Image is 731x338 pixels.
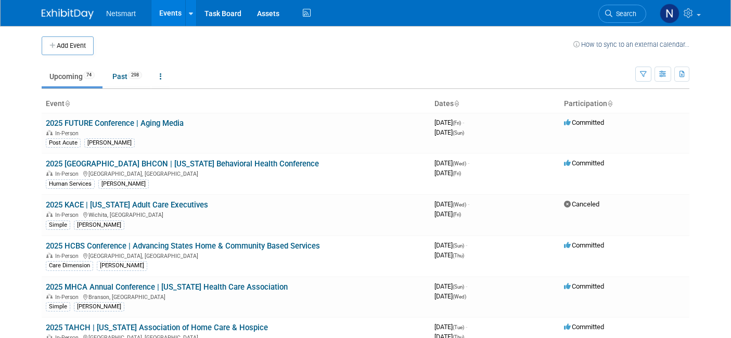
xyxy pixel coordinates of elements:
span: In-Person [55,130,82,137]
div: [PERSON_NAME] [84,138,135,148]
span: Committed [564,323,604,331]
span: (Sun) [453,243,464,249]
a: How to sync to an external calendar... [573,41,689,48]
a: Sort by Start Date [454,99,459,108]
span: Committed [564,241,604,249]
img: In-Person Event [46,171,53,176]
th: Dates [430,95,560,113]
a: Sort by Participation Type [607,99,612,108]
span: (Sun) [453,130,464,136]
div: Branson, [GEOGRAPHIC_DATA] [46,292,426,301]
a: 2025 MHCA Annual Conference | [US_STATE] Health Care Association [46,282,288,292]
a: Sort by Event Name [65,99,70,108]
span: Search [612,10,636,18]
span: [DATE] [434,210,461,218]
span: 298 [128,71,142,79]
span: - [463,119,464,126]
div: [PERSON_NAME] [98,179,149,189]
img: In-Person Event [46,130,53,135]
span: - [468,200,469,208]
span: - [466,323,467,331]
span: In-Person [55,253,82,259]
span: Committed [564,282,604,290]
a: Upcoming74 [42,67,102,86]
a: 2025 HCBS Conference | Advancing States Home & Community Based Services [46,241,320,251]
div: Simple [46,220,70,230]
div: [GEOGRAPHIC_DATA], [GEOGRAPHIC_DATA] [46,251,426,259]
span: (Tue) [453,324,464,330]
a: Past298 [105,67,150,86]
a: 2025 FUTURE Conference | Aging Media [46,119,184,128]
span: [DATE] [434,241,467,249]
span: - [466,241,467,249]
a: 2025 TAHCH | [US_STATE] Association of Home Care & Hospice [46,323,268,332]
span: Committed [564,159,604,167]
div: Simple [46,302,70,311]
div: [PERSON_NAME] [74,302,124,311]
span: Netsmart [106,9,136,18]
th: Participation [560,95,689,113]
span: (Wed) [453,294,466,300]
span: [DATE] [434,200,469,208]
span: 74 [83,71,95,79]
span: (Wed) [453,202,466,207]
button: Add Event [42,36,94,55]
img: Nina Finn [660,4,679,23]
a: Search [598,5,646,23]
img: ExhibitDay [42,9,94,19]
div: Post Acute [46,138,81,148]
span: In-Person [55,294,82,301]
div: [GEOGRAPHIC_DATA], [GEOGRAPHIC_DATA] [46,169,426,177]
span: Canceled [564,200,599,208]
img: In-Person Event [46,253,53,258]
img: In-Person Event [46,294,53,299]
span: (Fri) [453,212,461,217]
span: [DATE] [434,323,467,331]
div: Wichita, [GEOGRAPHIC_DATA] [46,210,426,218]
span: - [468,159,469,167]
a: 2025 [GEOGRAPHIC_DATA] BHCON | [US_STATE] Behavioral Health Conference [46,159,319,168]
div: [PERSON_NAME] [97,261,147,270]
div: Human Services [46,179,95,189]
span: [DATE] [434,292,466,300]
span: (Sun) [453,284,464,290]
span: [DATE] [434,282,467,290]
span: [DATE] [434,119,464,126]
th: Event [42,95,430,113]
span: (Thu) [453,253,464,258]
span: Committed [564,119,604,126]
span: (Fri) [453,120,461,126]
span: - [466,282,467,290]
span: [DATE] [434,159,469,167]
span: [DATE] [434,251,464,259]
a: 2025 KACE | [US_STATE] Adult Care Executives [46,200,208,210]
span: (Fri) [453,171,461,176]
span: [DATE] [434,128,464,136]
span: [DATE] [434,169,461,177]
img: In-Person Event [46,212,53,217]
div: Care Dimension [46,261,93,270]
span: In-Person [55,212,82,218]
div: [PERSON_NAME] [74,220,124,230]
span: In-Person [55,171,82,177]
span: (Wed) [453,161,466,166]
